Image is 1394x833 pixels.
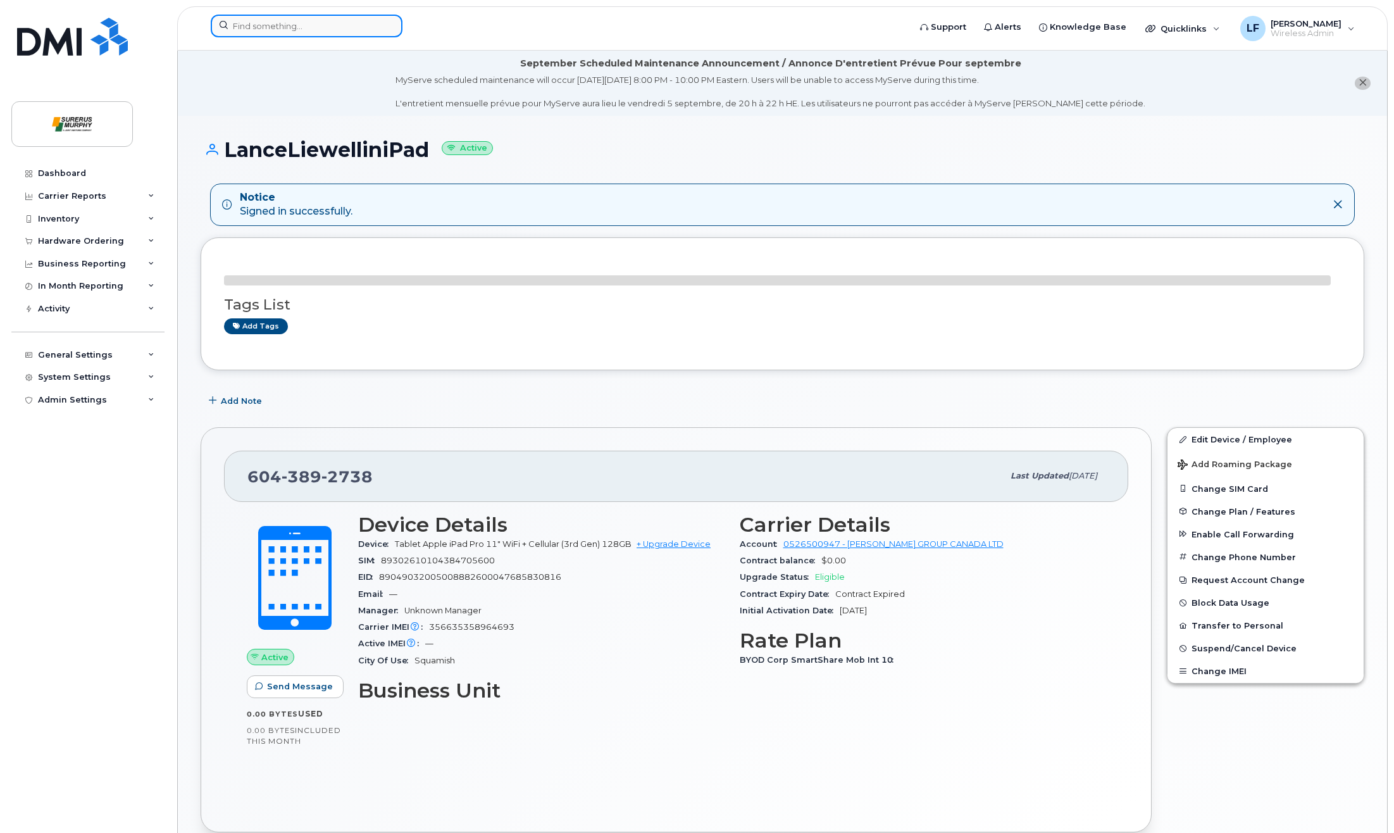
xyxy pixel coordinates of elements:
[358,556,381,565] span: SIM
[358,589,389,599] span: Email
[1178,460,1292,472] span: Add Roaming Package
[835,589,905,599] span: Contract Expired
[740,513,1106,536] h3: Carrier Details
[1167,591,1364,614] button: Block Data Usage
[358,572,379,582] span: EID
[404,606,482,615] span: Unknown Manager
[425,639,433,648] span: —
[247,467,373,486] span: 604
[1167,546,1364,568] button: Change Phone Number
[1192,506,1295,516] span: Change Plan / Features
[201,139,1364,161] h1: LanceLiewelliniPad
[1167,523,1364,546] button: Enable Call Forwarding
[358,679,725,702] h3: Business Unit
[1167,428,1364,451] a: Edit Device / Employee
[247,725,341,746] span: included this month
[520,57,1021,70] div: September Scheduled Maintenance Announcement / Annonce D'entretient Prévue Pour septembre
[379,572,561,582] span: 89049032005008882600047685830816
[358,639,425,648] span: Active IMEI
[247,710,298,718] span: 0.00 Bytes
[395,539,632,549] span: Tablet Apple iPad Pro 11" WiFi + Cellular (3rd Gen) 128GB
[1192,529,1294,539] span: Enable Call Forwarding
[429,622,514,632] span: 356635358964693
[1167,614,1364,637] button: Transfer to Personal
[1167,637,1364,660] button: Suspend/Cancel Device
[740,606,840,615] span: Initial Activation Date
[395,74,1145,110] div: MyServe scheduled maintenance will occur [DATE][DATE] 8:00 PM - 10:00 PM Eastern. Users will be u...
[1167,477,1364,500] button: Change SIM Card
[740,556,821,565] span: Contract balance
[358,622,429,632] span: Carrier IMEI
[1167,568,1364,591] button: Request Account Change
[358,606,404,615] span: Manager
[1167,660,1364,682] button: Change IMEI
[840,606,867,615] span: [DATE]
[381,556,495,565] span: 89302610104384705600
[783,539,1004,549] a: 0526500947 - [PERSON_NAME] GROUP CANADA LTD
[637,539,711,549] a: + Upgrade Device
[267,680,333,692] span: Send Message
[298,709,323,718] span: used
[815,572,845,582] span: Eligible
[740,629,1106,652] h3: Rate Plan
[1355,77,1371,90] button: close notification
[740,589,835,599] span: Contract Expiry Date
[358,513,725,536] h3: Device Details
[740,655,900,665] span: BYOD Corp SmartShare Mob Int 10
[261,651,289,663] span: Active
[740,572,815,582] span: Upgrade Status
[221,395,262,407] span: Add Note
[358,656,414,665] span: City Of Use
[240,191,352,205] strong: Notice
[321,467,373,486] span: 2738
[821,556,846,565] span: $0.00
[389,589,397,599] span: —
[1011,471,1069,480] span: Last updated
[247,675,344,698] button: Send Message
[240,191,352,220] div: Signed in successfully.
[201,389,273,412] button: Add Note
[224,297,1341,313] h3: Tags List
[247,726,295,735] span: 0.00 Bytes
[358,539,395,549] span: Device
[442,141,493,156] small: Active
[1167,500,1364,523] button: Change Plan / Features
[224,318,288,334] a: Add tags
[740,539,783,549] span: Account
[1192,644,1297,653] span: Suspend/Cancel Device
[282,467,321,486] span: 389
[1069,471,1097,480] span: [DATE]
[414,656,455,665] span: Squamish
[1167,451,1364,477] button: Add Roaming Package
